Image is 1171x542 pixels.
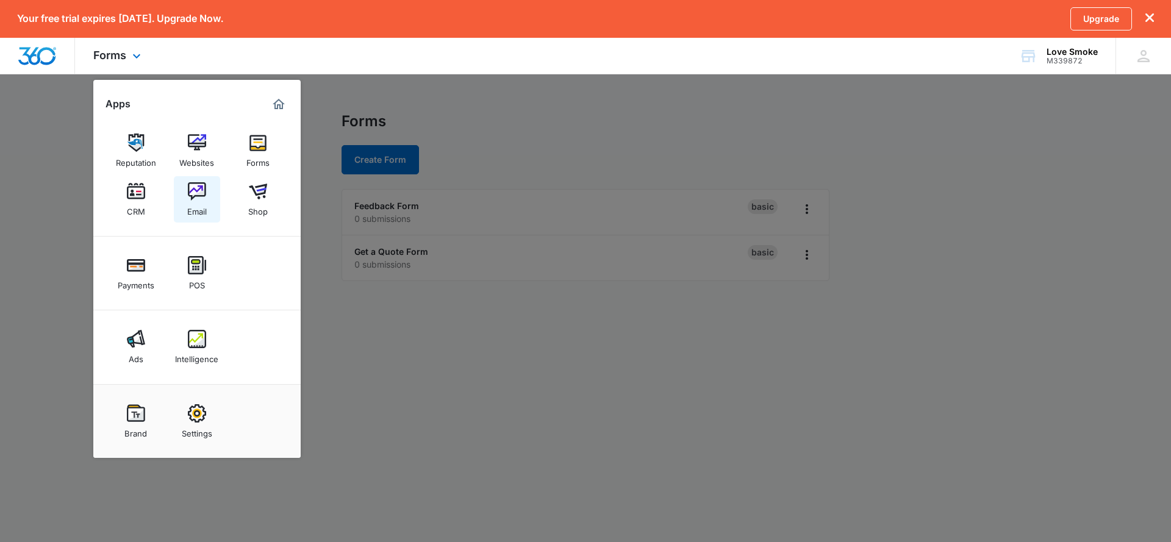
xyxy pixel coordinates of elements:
[182,423,212,438] div: Settings
[174,324,220,370] a: Intelligence
[118,274,154,290] div: Payments
[113,324,159,370] a: Ads
[187,201,207,216] div: Email
[248,201,268,216] div: Shop
[179,152,214,168] div: Websites
[116,152,156,168] div: Reputation
[1070,7,1132,30] a: Upgrade
[75,38,162,74] div: Forms
[246,152,270,168] div: Forms
[174,250,220,296] a: POS
[235,127,281,174] a: Forms
[124,423,147,438] div: Brand
[113,398,159,444] a: Brand
[127,201,145,216] div: CRM
[93,49,126,62] span: Forms
[129,348,143,364] div: Ads
[269,94,288,114] a: Marketing 360® Dashboard
[1047,57,1098,65] div: account id
[174,127,220,174] a: Websites
[113,127,159,174] a: Reputation
[175,348,218,364] div: Intelligence
[106,98,131,110] h2: Apps
[235,176,281,223] a: Shop
[1047,47,1098,57] div: account name
[174,398,220,444] a: Settings
[189,274,205,290] div: POS
[174,176,220,223] a: Email
[1145,13,1154,24] button: dismiss this dialog
[113,250,159,296] a: Payments
[113,176,159,223] a: CRM
[17,13,223,24] p: Your free trial expires [DATE]. Upgrade Now.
